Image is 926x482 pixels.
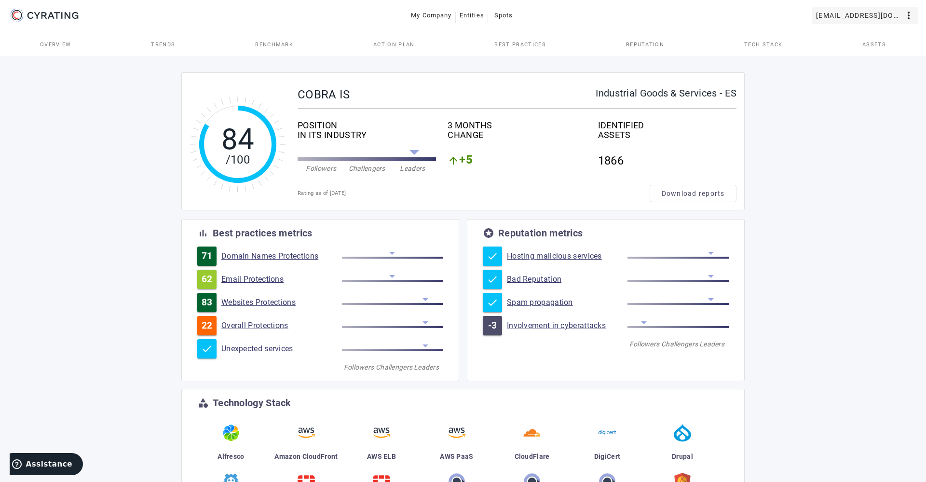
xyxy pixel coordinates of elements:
[448,155,459,166] mat-icon: arrow_upward
[376,362,409,372] div: Challengers
[348,420,415,469] a: AWS ELB
[274,453,338,460] span: Amazon CloudFront
[213,398,291,408] div: Technology Stack
[650,185,736,202] button: Download reports
[411,8,452,23] span: My Company
[661,339,695,349] div: Challengers
[409,362,443,372] div: Leaders
[342,362,376,372] div: Followers
[440,453,473,460] span: AWS PaaS
[494,8,513,23] span: Spots
[573,420,641,469] a: DigiCert
[598,148,736,173] div: 1866
[298,121,436,130] div: POSITION
[10,453,83,477] iframe: Ouvre un widget dans lequel vous pouvez trouver plus d’informations
[423,420,490,469] a: AWS PaaS
[226,153,250,166] tspan: /100
[448,121,586,130] div: 3 MONTHS
[507,251,627,261] a: Hosting malicious services
[202,251,213,261] span: 71
[202,321,213,331] span: 22
[221,298,342,307] a: Websites Protections
[407,7,456,24] button: My Company
[487,274,498,285] mat-icon: check
[197,227,209,239] mat-icon: bar_chart
[298,164,344,173] div: Followers
[507,275,627,284] a: Bad Reputation
[40,42,71,47] span: Overview
[298,130,436,140] div: IN ITS INDUSTRY
[460,8,484,23] span: Entities
[390,164,436,173] div: Leaders
[202,298,213,307] span: 83
[448,130,586,140] div: CHANGE
[487,250,498,262] mat-icon: check
[744,42,782,47] span: Tech Stack
[487,297,498,308] mat-icon: check
[298,189,650,198] div: Rating as of [DATE]
[221,344,342,354] a: Unexpected services
[488,321,497,331] span: -3
[816,8,903,23] span: [EMAIL_ADDRESS][DOMAIN_NAME]
[202,275,213,284] span: 62
[498,228,583,238] div: Reputation metrics
[197,420,265,469] a: Alfresco
[272,420,340,469] a: Amazon CloudFront
[201,343,213,355] mat-icon: check
[672,453,693,460] span: Drupal
[298,88,596,101] div: COBRA IS
[862,42,886,47] span: Assets
[494,42,545,47] span: Best practices
[221,275,342,284] a: Email Protections
[498,420,566,469] a: CloudFlare
[218,453,244,460] span: Alfresco
[598,130,736,140] div: ASSETS
[367,453,396,460] span: AWS ELB
[456,7,488,24] button: Entities
[221,321,342,331] a: Overall Protections
[812,7,918,24] button: [EMAIL_ADDRESS][DOMAIN_NAME]
[344,164,390,173] div: Challengers
[197,397,209,409] mat-icon: category
[255,42,293,47] span: Benchmark
[662,189,725,198] span: Download reports
[221,122,255,156] tspan: 84
[507,321,627,331] a: Involvement in cyberattacks
[695,339,729,349] div: Leaders
[151,42,175,47] span: Trends
[221,251,342,261] a: Domain Names Protections
[459,155,473,166] span: +5
[488,7,519,24] button: Spots
[515,453,550,460] span: CloudFlare
[507,298,627,307] a: Spam propagation
[373,42,415,47] span: Action Plan
[598,121,736,130] div: IDENTIFIED
[27,12,79,19] g: CYRATING
[626,42,664,47] span: Reputation
[903,10,914,21] mat-icon: more_vert
[483,227,494,239] mat-icon: stars
[627,339,661,349] div: Followers
[594,453,620,460] span: DigiCert
[596,88,736,98] div: Industrial Goods & Services - ES
[213,228,313,238] div: Best practices metrics
[649,420,716,469] a: Drupal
